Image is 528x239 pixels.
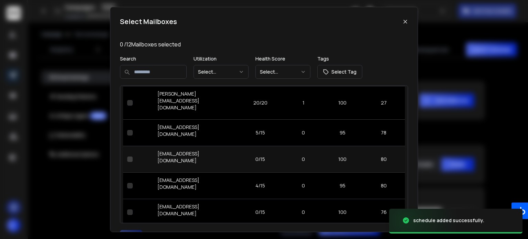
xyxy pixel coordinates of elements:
button: Select Tag [317,65,362,79]
p: Utilization [194,55,249,62]
p: Search [120,55,187,62]
button: Select... [255,65,310,79]
h1: Select Mailboxes [120,17,177,26]
div: schedule added successfully. [413,217,484,224]
p: Tags [317,55,362,62]
p: Health Score [255,55,310,62]
p: 0 / 12 Mailboxes selected [120,40,408,48]
button: Select... [194,65,249,79]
